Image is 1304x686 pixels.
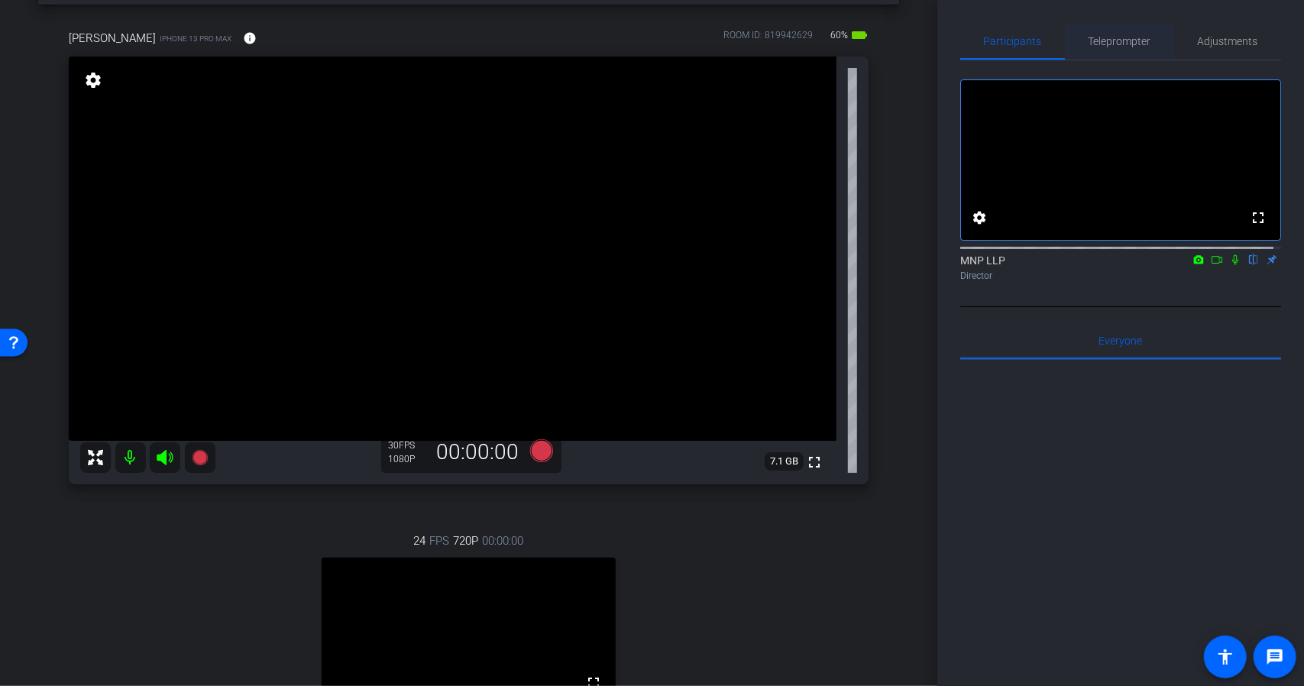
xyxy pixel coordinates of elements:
div: ROOM ID: 819942629 [723,28,813,50]
div: Director [960,269,1281,283]
span: iPhone 13 Pro Max [160,33,231,44]
span: Participants [984,36,1042,47]
mat-icon: accessibility [1216,648,1234,666]
span: 24 [414,532,426,549]
span: [PERSON_NAME] [69,30,156,47]
span: FPS [400,440,416,451]
span: Adjustments [1198,36,1258,47]
div: 1080P [389,453,427,465]
mat-icon: fullscreen [805,453,823,471]
mat-icon: message [1266,648,1284,666]
span: FPS [430,532,450,549]
div: 00:00:00 [427,439,529,465]
span: 60% [828,23,850,47]
span: 720P [454,532,479,549]
span: 7.1 GB [765,452,804,471]
mat-icon: fullscreen [1249,209,1267,227]
div: 30 [389,439,427,451]
span: Everyone [1099,335,1143,346]
mat-icon: info [243,31,257,45]
mat-icon: battery_std [850,26,869,44]
mat-icon: settings [83,71,104,89]
span: Teleprompter [1089,36,1151,47]
mat-icon: flip [1244,252,1263,266]
span: 00:00:00 [483,532,524,549]
div: MNP LLP [960,253,1281,283]
mat-icon: settings [970,209,989,227]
